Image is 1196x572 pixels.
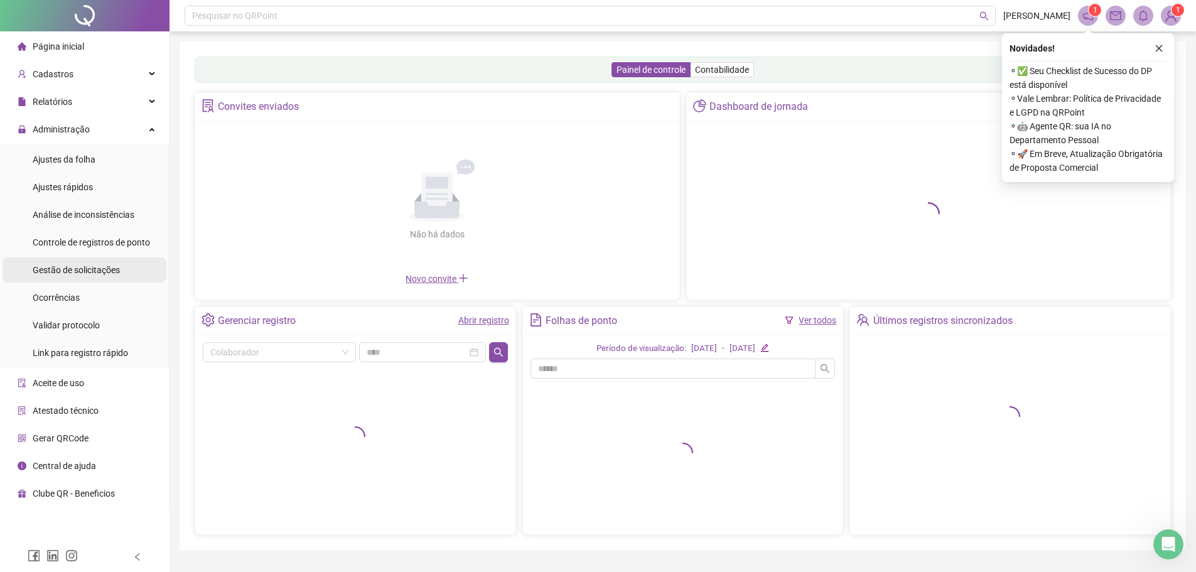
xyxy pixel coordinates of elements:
iframe: Intercom live chat [1153,529,1183,559]
span: file-text [529,313,542,326]
div: Dashboard de jornada [709,96,808,117]
div: Não há dados [379,227,495,241]
span: instagram [65,549,78,562]
a: Abrir registro [458,315,509,325]
span: Link para registro rápido [33,348,128,358]
div: Últimos registros sincronizados [873,310,1013,332]
span: Novidades ! [1010,41,1055,55]
span: Central de ajuda [33,461,96,471]
span: qrcode [18,434,26,443]
span: filter [785,316,794,325]
span: gift [18,489,26,498]
span: left [133,553,142,561]
span: lock [18,125,26,134]
span: ⚬ ✅ Seu Checklist de Sucesso do DP está disponível [1010,64,1166,92]
span: Aceite de uso [33,378,84,388]
div: Período de visualização: [596,342,686,355]
sup: 1 [1089,4,1101,16]
span: plus [458,273,468,283]
span: audit [18,379,26,387]
span: close [1155,44,1163,53]
span: 1 [1176,6,1180,14]
span: loading [670,440,695,465]
span: ⚬ 🚀 Em Breve, Atualização Obrigatória de Proposta Comercial [1010,147,1166,175]
span: loading [914,199,942,227]
span: Gestão de solicitações [33,265,120,275]
span: ⚬ 🤖 Agente QR: sua IA no Departamento Pessoal [1010,119,1166,147]
span: Relatórios [33,97,72,107]
div: Folhas de ponto [546,310,617,332]
span: mail [1110,10,1121,21]
span: solution [18,406,26,415]
span: edit [760,343,768,352]
div: Gerenciar registro [218,310,296,332]
span: Controle de registros de ponto [33,237,150,247]
a: Ver todos [799,315,836,325]
span: loading [998,404,1023,429]
span: pie-chart [693,99,706,112]
img: 75474 [1161,6,1180,25]
span: file [18,97,26,106]
span: info-circle [18,461,26,470]
div: Convites enviados [218,96,299,117]
sup: Atualize o seu contato no menu Meus Dados [1172,4,1184,16]
span: Página inicial [33,41,84,51]
span: Análise de inconsistências [33,210,134,220]
span: Ocorrências [33,293,80,303]
span: search [979,11,989,21]
span: Novo convite [406,274,468,284]
span: 1 [1093,6,1097,14]
span: Contabilidade [695,65,749,75]
span: team [856,313,870,326]
span: Clube QR - Beneficios [33,488,115,499]
div: [DATE] [730,342,755,355]
span: Gerar QRCode [33,433,89,443]
span: home [18,42,26,51]
span: bell [1138,10,1149,21]
span: Painel de controle [617,65,686,75]
span: Administração [33,124,90,134]
span: ⚬ Vale Lembrar: Política de Privacidade e LGPD na QRPoint [1010,92,1166,119]
div: [DATE] [691,342,717,355]
div: - [722,342,725,355]
span: solution [202,99,215,112]
span: [PERSON_NAME] [1003,9,1070,23]
span: search [820,364,830,374]
span: loading [343,424,368,449]
span: setting [202,313,215,326]
span: Validar protocolo [33,320,100,330]
span: Ajustes da folha [33,154,95,165]
span: Cadastros [33,69,73,79]
span: user-add [18,70,26,78]
span: facebook [28,549,40,562]
span: Atestado técnico [33,406,99,416]
span: Ajustes rápidos [33,182,93,192]
span: search [493,347,504,357]
span: notification [1082,10,1094,21]
span: linkedin [46,549,59,562]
